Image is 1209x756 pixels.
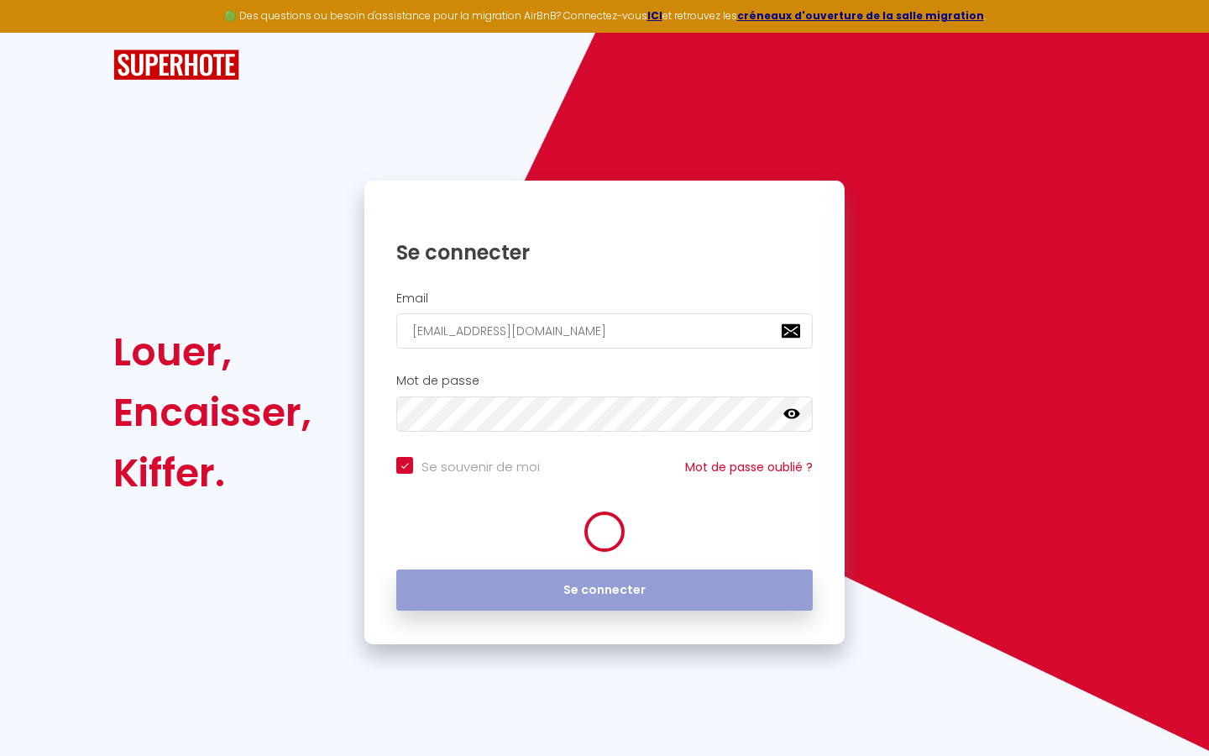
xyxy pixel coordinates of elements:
div: Louer, [113,322,311,382]
a: Mot de passe oublié ? [685,459,813,475]
input: Ton Email [396,313,813,349]
div: Kiffer. [113,443,311,503]
button: Ouvrir le widget de chat LiveChat [13,7,64,57]
h1: Se connecter [396,239,813,265]
h2: Mot de passe [396,374,813,388]
div: Encaisser, [113,382,311,443]
img: SuperHote logo [113,50,239,81]
a: ICI [647,8,662,23]
button: Se connecter [396,570,813,612]
a: créneaux d'ouverture de la salle migration [737,8,984,23]
h2: Email [396,291,813,306]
